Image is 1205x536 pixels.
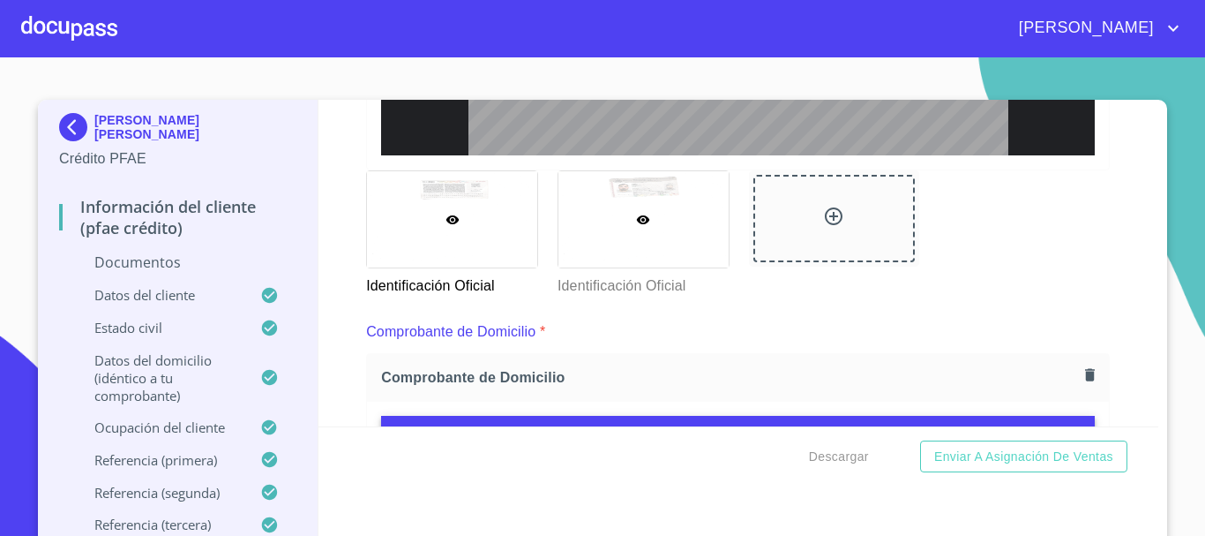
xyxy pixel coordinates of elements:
button: Enviar a Asignación de Ventas [920,441,1127,473]
p: Datos del cliente [59,286,260,304]
p: [PERSON_NAME] [PERSON_NAME] [94,113,296,141]
span: [PERSON_NAME] [1006,14,1163,42]
p: Crédito PFAE [59,148,296,170]
span: Comprobante de Domicilio [381,368,1078,387]
div: [PERSON_NAME] [PERSON_NAME] [59,113,296,148]
img: Docupass spot blue [59,113,94,141]
span: Descargar [809,446,869,468]
button: Descargar [802,441,876,473]
p: Datos del domicilio (idéntico a tu comprobante) [59,351,260,404]
button: account of current user [1006,14,1184,42]
p: Referencia (primera) [59,451,260,469]
p: Identificación Oficial [558,268,728,297]
p: Comprobante de Domicilio [366,321,535,343]
p: Referencia (segunda) [59,484,260,502]
p: Identificación Oficial [366,268,536,297]
p: Estado Civil [59,319,260,336]
p: Documentos [59,253,296,272]
span: Enviar a Asignación de Ventas [934,446,1113,468]
p: Ocupación del Cliente [59,419,260,436]
p: Información del cliente (PFAE crédito) [59,196,296,238]
p: Referencia (tercera) [59,516,260,533]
